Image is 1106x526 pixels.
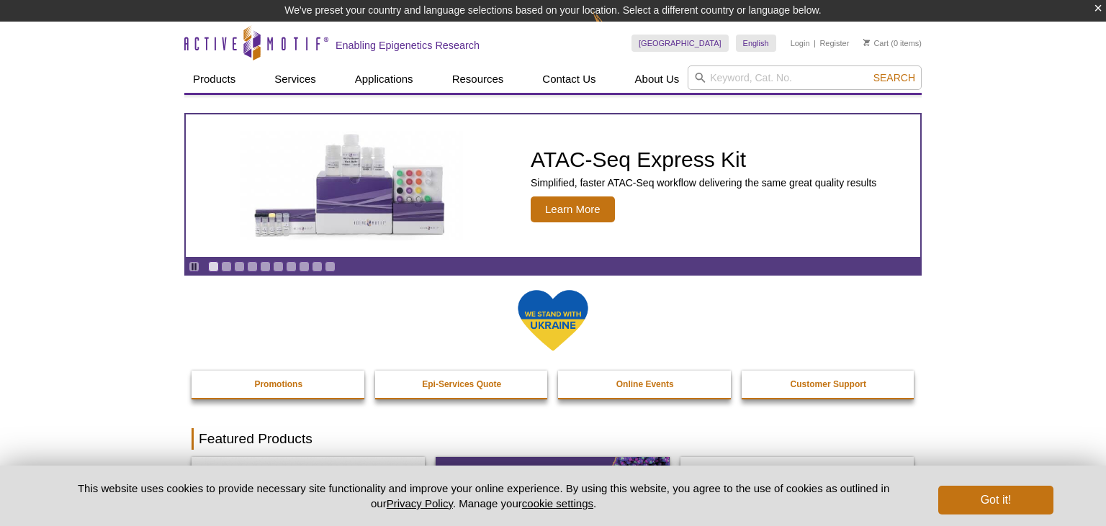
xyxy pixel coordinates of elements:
[375,371,549,398] a: Epi-Services Quote
[312,261,323,272] a: Go to slide 9
[325,261,336,272] a: Go to slide 10
[531,196,615,222] span: Learn More
[444,65,513,93] a: Resources
[742,371,916,398] a: Customer Support
[819,38,849,48] a: Register
[336,39,480,52] h2: Enabling Epigenetics Research
[192,428,914,450] h2: Featured Products
[186,114,920,257] article: ATAC-Seq Express Kit
[531,176,876,189] p: Simplified, faster ATAC-Seq workflow delivering the same great quality results
[234,261,245,272] a: Go to slide 3
[626,65,688,93] a: About Us
[273,261,284,272] a: Go to slide 6
[189,261,199,272] a: Toggle autoplay
[558,371,732,398] a: Online Events
[863,39,870,46] img: Your Cart
[869,71,920,84] button: Search
[814,35,816,52] li: |
[422,379,501,389] strong: Epi-Services Quote
[299,261,310,272] a: Go to slide 8
[186,114,920,257] a: ATAC-Seq Express Kit ATAC-Seq Express Kit Simplified, faster ATAC-Seq workflow delivering the sam...
[863,38,889,48] a: Cart
[346,65,422,93] a: Applications
[688,65,922,90] input: Keyword, Cat. No.
[254,379,302,389] strong: Promotions
[873,72,915,83] span: Search
[517,289,589,353] img: We Stand With Ukraine
[631,35,729,52] a: [GEOGRAPHIC_DATA]
[791,38,810,48] a: Login
[266,65,325,93] a: Services
[192,371,366,398] a: Promotions
[260,261,271,272] a: Go to slide 5
[184,65,244,93] a: Products
[208,261,219,272] a: Go to slide 1
[616,379,674,389] strong: Online Events
[938,486,1053,514] button: Got it!
[247,261,258,272] a: Go to slide 4
[233,131,470,240] img: ATAC-Seq Express Kit
[522,497,593,509] button: cookie settings
[531,149,876,171] h2: ATAC-Seq Express Kit
[221,261,232,272] a: Go to slide 2
[387,497,453,509] a: Privacy Policy
[736,35,776,52] a: English
[863,35,922,52] li: (0 items)
[593,11,631,45] img: Change Here
[791,379,866,389] strong: Customer Support
[53,481,914,511] p: This website uses cookies to provide necessary site functionality and improve your online experie...
[286,261,297,272] a: Go to slide 7
[534,65,604,93] a: Contact Us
